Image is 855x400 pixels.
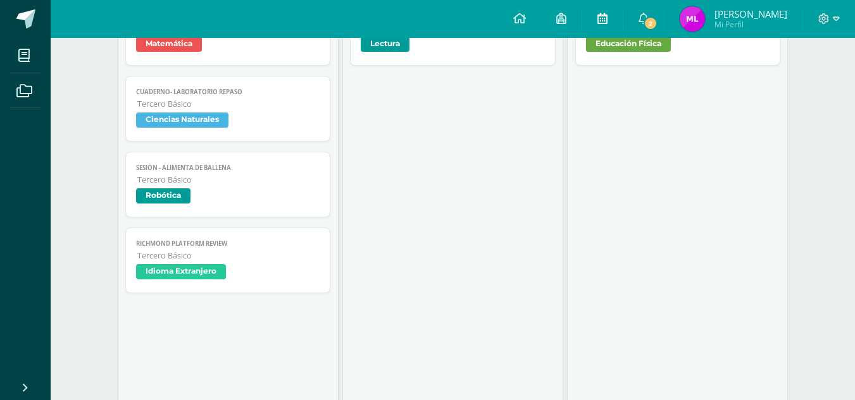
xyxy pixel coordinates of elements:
[715,19,787,30] span: Mi Perfil
[125,152,331,217] a: Sesión - alimenta de ballenaTercero BásicoRobótica
[136,188,190,203] span: Robótica
[137,250,320,261] span: Tercero Básico
[136,239,320,248] span: Richmond Platform Review
[680,6,705,32] img: 1a57c1efd1c5250435082d12d4aebb15.png
[586,37,671,52] span: Educación Física
[136,164,320,172] span: Sesión - alimenta de ballena
[125,227,331,293] a: Richmond Platform ReviewTercero BásicoIdioma Extranjero
[644,16,658,30] span: 2
[125,76,331,142] a: Cuaderno- laboratorio repasoTercero BásicoCiencias Naturales
[136,88,320,96] span: Cuaderno- laboratorio repaso
[137,99,320,109] span: Tercero Básico
[715,8,787,20] span: [PERSON_NAME]
[136,37,202,52] span: Matemática
[136,112,228,128] span: Ciencias Naturales
[136,264,226,279] span: Idioma Extranjero
[361,37,409,52] span: Lectura
[137,174,320,185] span: Tercero Básico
